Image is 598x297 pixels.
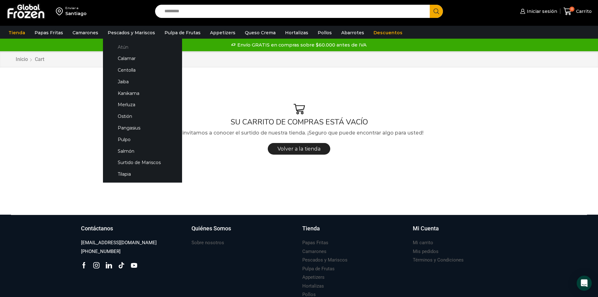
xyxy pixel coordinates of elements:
[15,56,28,63] a: Inicio
[282,27,311,39] a: Hortalizas
[69,27,101,39] a: Camarones
[302,273,325,282] a: Appetizers
[430,5,443,18] button: Search button
[302,266,335,272] h3: Pulpa de Frutas
[519,5,557,18] a: Iniciar sesión
[109,168,176,180] a: Tilapia
[191,224,296,239] a: Quiénes Somos
[302,247,326,256] a: Camarones
[191,239,224,246] h3: Sobre nosotros
[109,145,176,157] a: Salmón
[413,248,439,255] h3: Mis pedidos
[81,224,113,233] h3: Contáctanos
[81,247,121,256] a: [PHONE_NUMBER]
[65,10,87,17] div: Santiago
[302,224,407,239] a: Tienda
[35,56,44,62] span: Cart
[11,129,587,137] p: Le invitamos a conocer el surtido de nuestra tienda. ¡Seguro que puede encontrar algo para usted!
[302,239,328,247] a: Papas Fritas
[413,239,433,246] h3: Mi carrito
[65,6,87,10] div: Enviar a
[161,27,204,39] a: Pulpa de Frutas
[302,239,328,246] h3: Papas Fritas
[56,6,65,17] img: address-field-icon.svg
[5,27,28,39] a: Tienda
[268,143,330,155] a: Volver a la tienda
[242,27,279,39] a: Queso Crema
[109,111,176,122] a: Ostión
[109,99,176,111] a: Merluza
[302,248,326,255] h3: Camarones
[109,76,176,87] a: Jaiba
[207,27,239,39] a: Appetizers
[81,248,121,255] h3: [PHONE_NUMBER]
[105,27,158,39] a: Pescados y Mariscos
[81,239,157,247] a: [EMAIL_ADDRESS][DOMAIN_NAME]
[413,239,433,247] a: Mi carrito
[302,265,335,273] a: Pulpa de Frutas
[109,122,176,134] a: Pangasius
[31,27,66,39] a: Papas Fritas
[81,224,186,239] a: Contáctanos
[81,239,157,246] h3: [EMAIL_ADDRESS][DOMAIN_NAME]
[574,8,592,14] span: Carrito
[577,276,592,291] div: Open Intercom Messenger
[302,224,320,233] h3: Tienda
[109,157,176,168] a: Surtido de Mariscos
[109,87,176,99] a: Kanikama
[109,41,176,53] a: Atún
[563,4,592,19] a: 0 Carrito
[109,64,176,76] a: Centolla
[413,247,439,256] a: Mis pedidos
[413,256,464,264] a: Términos y Condiciones
[277,146,321,152] span: Volver a la tienda
[109,134,176,145] a: Pulpo
[569,7,574,12] span: 0
[302,256,347,264] a: Pescados y Mariscos
[302,274,325,281] h3: Appetizers
[191,224,231,233] h3: Quiénes Somos
[109,53,176,64] a: Calamar
[302,283,324,289] h3: Hortalizas
[525,8,557,14] span: Iniciar sesión
[370,27,406,39] a: Descuentos
[315,27,335,39] a: Pollos
[191,239,224,247] a: Sobre nosotros
[413,257,464,263] h3: Términos y Condiciones
[413,224,517,239] a: Mi Cuenta
[413,224,439,233] h3: Mi Cuenta
[302,282,324,290] a: Hortalizas
[302,257,347,263] h3: Pescados y Mariscos
[11,118,587,127] h1: SU CARRITO DE COMPRAS ESTÁ VACÍO
[338,27,367,39] a: Abarrotes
